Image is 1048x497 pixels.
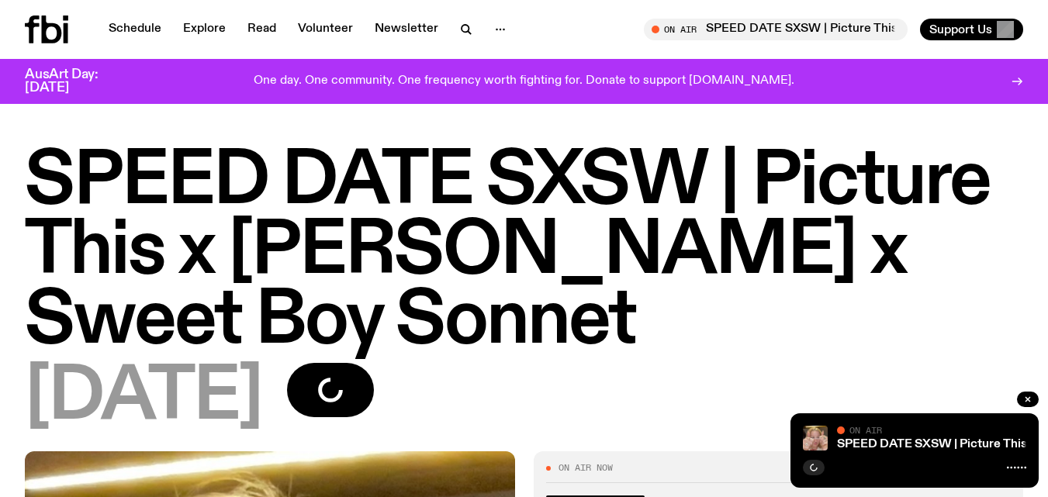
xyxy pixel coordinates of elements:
span: On Air [849,425,882,435]
button: Support Us [920,19,1023,40]
a: Schedule [99,19,171,40]
span: On Air Now [559,464,613,472]
a: Volunteer [289,19,362,40]
a: Newsletter [365,19,448,40]
h3: AusArt Day: [DATE] [25,68,124,95]
h1: SPEED DATE SXSW | Picture This x [PERSON_NAME] x Sweet Boy Sonnet [25,147,1023,357]
a: Read [238,19,285,40]
span: [DATE] [25,363,262,433]
span: Support Us [929,22,992,36]
a: Explore [174,19,235,40]
button: On AirSPEED DATE SXSW | Picture This x [PERSON_NAME] x Sweet Boy Sonnet [644,19,908,40]
p: One day. One community. One frequency worth fighting for. Donate to support [DOMAIN_NAME]. [254,74,794,88]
